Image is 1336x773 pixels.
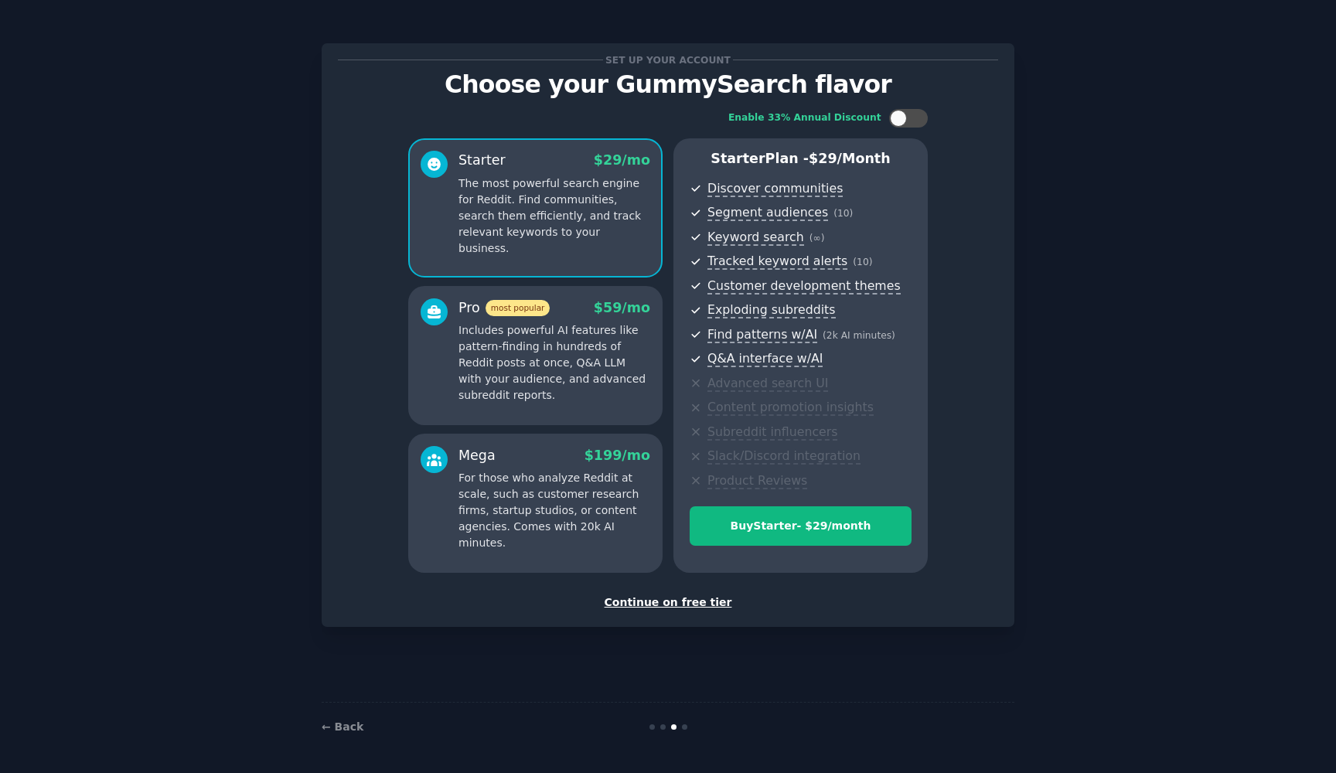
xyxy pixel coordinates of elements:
p: Starter Plan - [690,149,912,169]
span: Product Reviews [707,473,807,489]
div: Enable 33% Annual Discount [728,111,881,125]
div: Mega [458,446,496,465]
span: $ 29 /mo [594,152,650,168]
p: The most powerful search engine for Reddit. Find communities, search them efficiently, and track ... [458,175,650,257]
span: Tracked keyword alerts [707,254,847,270]
p: Choose your GummySearch flavor [338,71,998,98]
span: most popular [486,300,550,316]
span: Keyword search [707,230,804,246]
p: Includes powerful AI features like pattern-finding in hundreds of Reddit posts at once, Q&A LLM w... [458,322,650,404]
span: Discover communities [707,181,843,197]
span: Content promotion insights [707,400,874,416]
span: $ 59 /mo [594,300,650,315]
span: ( 2k AI minutes ) [823,330,895,341]
span: Exploding subreddits [707,302,835,318]
span: Find patterns w/AI [707,327,817,343]
span: ( ∞ ) [809,233,825,243]
div: Starter [458,151,506,170]
span: ( 10 ) [833,208,853,219]
span: Set up your account [603,52,734,68]
span: Q&A interface w/AI [707,351,823,367]
div: Buy Starter - $ 29 /month [690,518,911,534]
span: Customer development themes [707,278,901,295]
span: Advanced search UI [707,376,828,392]
div: Continue on free tier [338,594,998,611]
a: ← Back [322,720,363,733]
span: $ 199 /mo [584,448,650,463]
span: $ 29 /month [809,151,891,166]
button: BuyStarter- $29/month [690,506,912,546]
span: ( 10 ) [853,257,872,267]
span: Subreddit influencers [707,424,837,441]
div: Pro [458,298,550,318]
span: Slack/Discord integration [707,448,861,465]
p: For those who analyze Reddit at scale, such as customer research firms, startup studios, or conte... [458,470,650,551]
span: Segment audiences [707,205,828,221]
